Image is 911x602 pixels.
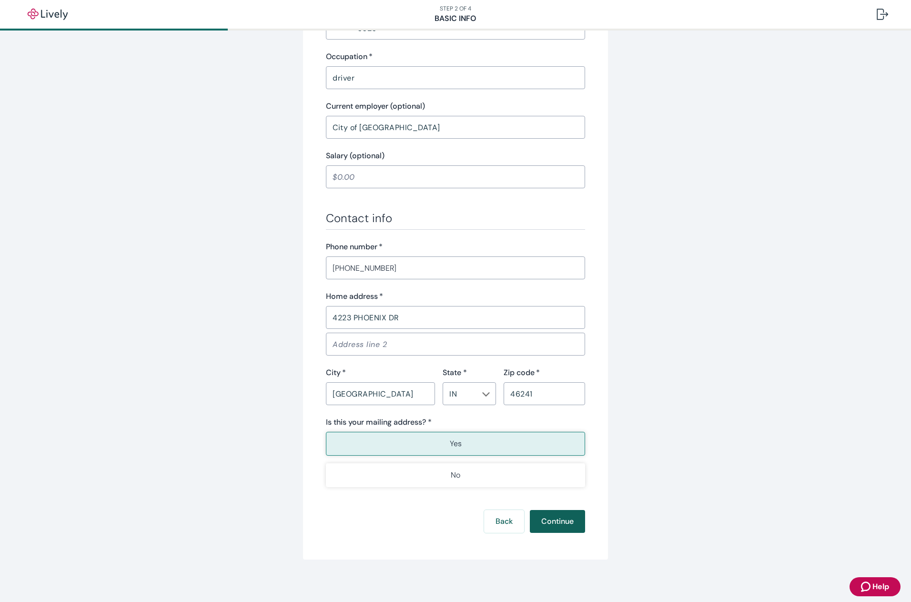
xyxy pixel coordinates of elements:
[326,258,585,277] input: (555) 555-5555
[443,367,467,378] label: State *
[445,387,477,400] input: --
[326,367,346,378] label: City
[326,101,425,112] label: Current employer (optional)
[326,463,585,487] button: No
[326,432,585,456] button: Yes
[326,51,373,62] label: Occupation
[869,3,896,26] button: Log out
[326,291,383,302] label: Home address
[21,9,74,20] img: Lively
[326,308,585,327] input: Address line 1
[482,390,490,398] svg: Chevron icon
[872,581,889,592] span: Help
[484,510,524,533] button: Back
[326,167,585,186] input: $0.00
[481,389,491,399] button: Open
[326,241,383,253] label: Phone number
[861,581,872,592] svg: Zendesk support icon
[326,150,385,162] label: Salary (optional)
[530,510,585,533] button: Continue
[504,367,540,378] label: Zip code
[504,384,585,403] input: Zip code
[326,384,435,403] input: City
[450,438,462,449] p: Yes
[326,417,432,428] label: Is this your mailing address? *
[326,211,585,225] h3: Contact info
[850,577,901,596] button: Zendesk support iconHelp
[451,469,460,481] p: No
[326,335,585,354] input: Address line 2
